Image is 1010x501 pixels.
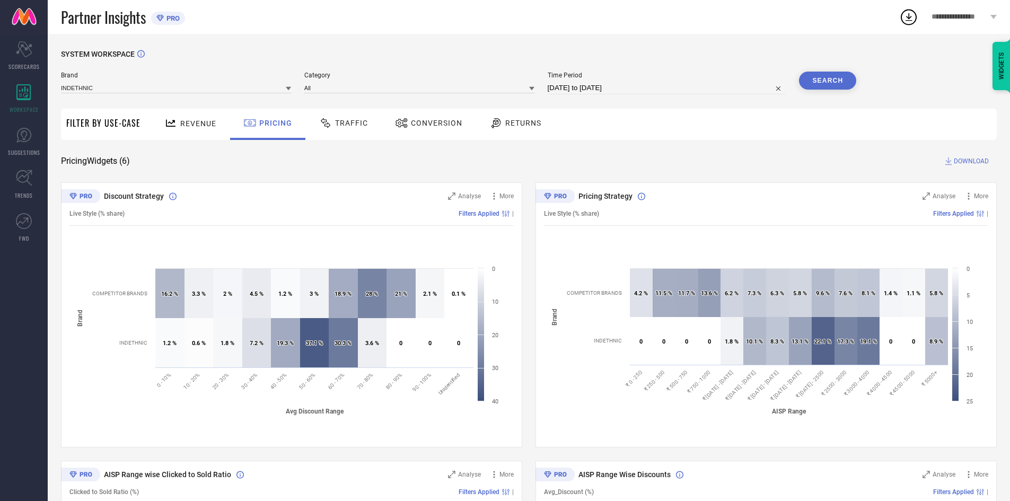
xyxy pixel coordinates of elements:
span: Brand [61,72,291,79]
text: 0.6 % [192,340,206,347]
span: More [499,471,514,478]
span: | [987,210,988,217]
text: 0 [912,338,915,345]
text: 1.8 % [725,338,739,345]
text: COMPETITOR BRANDS [567,290,622,296]
text: 40 [492,398,498,405]
tspan: AISP Range [772,407,806,415]
text: 0.1 % [452,291,466,297]
div: Premium [535,189,575,205]
span: AISP Range wise Clicked to Sold Ratio [104,470,231,479]
text: ₹ 0 - 250 [625,369,643,388]
text: 0 [685,338,688,345]
text: INDETHNIC [119,340,147,346]
text: COMPETITOR BRANDS [92,291,147,296]
span: WORKSPACE [10,106,39,113]
span: PRO [164,14,180,22]
div: Premium [535,468,575,484]
text: 80 - 90% [385,372,403,390]
text: 0 [428,340,432,347]
tspan: Brand [551,308,558,325]
text: 6.2 % [725,290,739,297]
input: Select time period [548,82,786,94]
span: TRENDS [15,191,33,199]
span: More [499,192,514,200]
div: Premium [61,468,100,484]
text: 3.3 % [192,291,206,297]
span: Avg_Discount (%) [544,488,594,496]
text: 10 [967,319,973,326]
span: | [512,488,514,496]
span: Clicked to Sold Ratio (%) [69,488,139,496]
span: DOWNLOAD [954,156,989,166]
tspan: Avg Discount Range [286,407,344,415]
text: ₹ 4000 - 4500 [865,369,893,397]
span: Filters Applied [459,210,499,217]
text: 0 - 10% [156,372,172,388]
text: 0 [457,340,460,347]
svg: Zoom [448,471,455,478]
text: 7.2 % [250,340,264,347]
text: ₹ 750 - 1000 [686,369,712,394]
text: 3.6 % [365,340,379,347]
span: Filters Applied [933,210,974,217]
text: 17.3 % [837,338,854,345]
text: 15 [967,345,973,352]
span: Pricing [259,119,292,127]
text: 0 [662,338,665,345]
text: 9.6 % [816,290,830,297]
span: Live Style (% share) [544,210,599,217]
span: Category [304,72,534,79]
div: Open download list [899,7,918,27]
text: 0 [889,338,892,345]
tspan: Brand [76,310,84,327]
div: Premium [61,189,100,205]
text: 10 [492,298,498,305]
text: 5.8 % [929,290,943,297]
text: 5 [967,292,970,299]
text: 10.1 % [746,338,763,345]
text: 18.9 % [335,291,352,297]
text: 30 [492,365,498,372]
text: 1.8 % [221,340,234,347]
text: 8.1 % [862,290,875,297]
text: 1.2 % [278,291,292,297]
text: 50 - 60% [298,372,317,390]
span: Revenue [180,119,216,128]
text: 60 - 70% [327,372,346,390]
text: 30 - 40% [240,372,259,390]
span: Pricing Widgets ( 6 ) [61,156,130,166]
text: 2.1 % [423,291,437,297]
text: 19.3 % [277,340,294,347]
text: ₹ 3000 - 4000 [842,369,870,397]
text: 5.8 % [793,290,807,297]
text: 20 [492,332,498,339]
text: 0 [708,338,711,345]
span: Filters Applied [933,488,974,496]
svg: Zoom [923,192,930,200]
text: ₹ 4500 - 5000 [888,369,916,397]
text: ₹ 2500 - 3000 [820,369,848,397]
svg: Zoom [923,471,930,478]
text: 37.1 % [306,340,323,347]
span: Filter By Use-Case [66,117,140,129]
text: 11.5 % [655,290,672,297]
text: ₹ [DATE] - [DATE] [724,369,757,402]
text: 20 [967,372,973,379]
span: AISP Range Wise Discounts [578,470,671,479]
text: 1.1 % [907,290,920,297]
span: Conversion [411,119,462,127]
span: Analyse [458,192,481,200]
text: ₹ [DATE] - 2500 [795,369,825,399]
span: Live Style (% share) [69,210,125,217]
span: Traffic [335,119,368,127]
text: ₹ [DATE] - [DATE] [701,369,734,402]
text: 6.3 % [770,290,784,297]
text: 40 - 50% [269,372,288,390]
span: Analyse [933,471,955,478]
span: Filters Applied [459,488,499,496]
text: 4.2 % [634,290,648,297]
text: 90 - 100% [411,372,432,392]
text: 20 - 30% [211,372,230,390]
text: 10 - 20% [182,372,201,390]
